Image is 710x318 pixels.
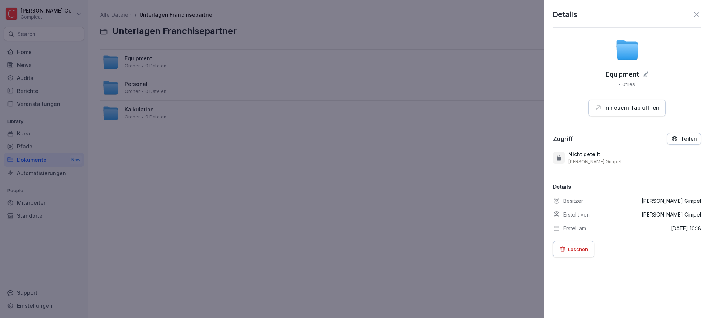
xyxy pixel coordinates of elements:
p: In neuem Tab öffnen [604,104,659,112]
p: Erstell am [563,224,586,232]
p: 0 files [622,81,635,88]
div: Zugriff [553,135,573,143]
p: Equipment [606,71,639,78]
p: Nicht geteilt [568,151,600,158]
p: Löschen [568,245,588,253]
button: Teilen [667,133,701,145]
p: Teilen [681,136,697,142]
p: [DATE] 10:18 [671,224,701,232]
p: Details [553,183,701,191]
button: In neuem Tab öffnen [588,100,666,116]
p: [PERSON_NAME] Gimpel [642,211,701,218]
p: Besitzer [563,197,583,205]
p: [PERSON_NAME] Gimpel [642,197,701,205]
p: [PERSON_NAME] Gimpel [568,159,621,165]
p: Erstellt von [563,211,590,218]
p: Details [553,9,577,20]
button: Löschen [553,241,594,257]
